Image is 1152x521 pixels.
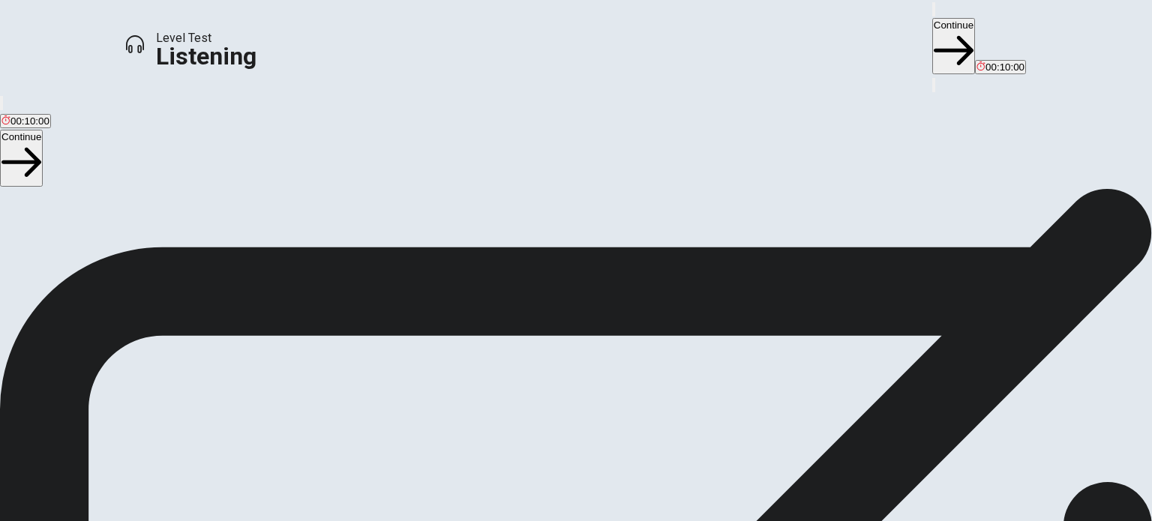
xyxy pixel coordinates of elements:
button: 00:10:00 [975,60,1026,74]
span: Level Test [156,29,256,47]
button: Continue [932,18,975,74]
span: 00:10:00 [985,61,1024,73]
h1: Listening [156,47,256,65]
span: 00:10:00 [10,115,49,127]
